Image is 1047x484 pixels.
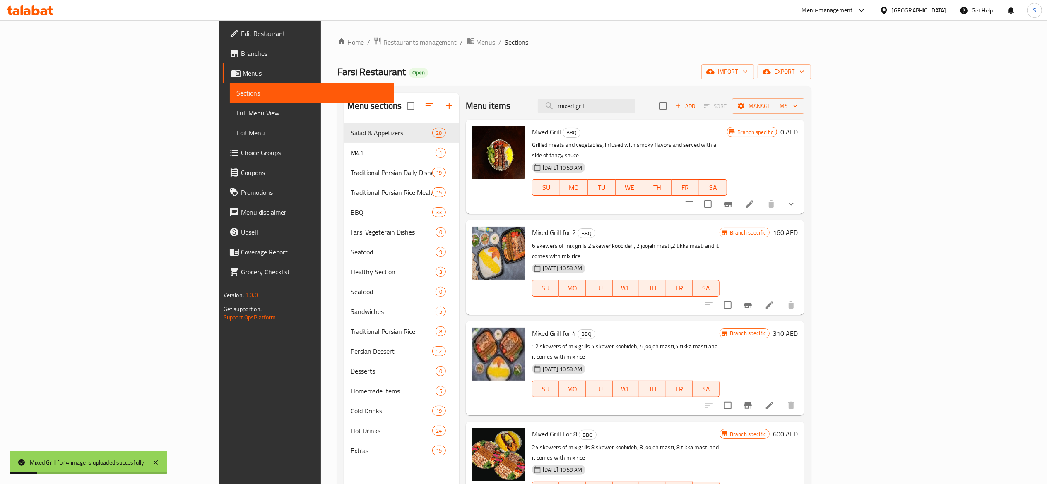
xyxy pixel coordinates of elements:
[241,29,388,38] span: Edit Restaurant
[236,88,388,98] span: Sections
[532,179,560,196] button: SU
[499,37,502,47] li: /
[532,341,720,362] p: 12 skewers of mix grills 4 skewer koobideh, 4 joojeh masti,4 tikka masti and it comes with mix rice
[669,282,690,294] span: FR
[436,148,446,158] div: items
[223,182,394,202] a: Promotions
[230,123,394,143] a: Edit Menu
[432,346,445,356] div: items
[436,287,446,297] div: items
[383,37,457,47] span: Restaurants management
[586,280,613,297] button: TU
[436,328,445,335] span: 8
[351,406,433,416] span: Cold Drinks
[344,242,459,262] div: Seafood9
[436,387,445,395] span: 5
[562,282,582,294] span: MO
[351,227,436,237] div: Farsi Vegeterain Dishes
[693,381,720,397] button: SA
[351,187,433,197] span: Traditional Persian Rice Meals
[351,426,433,436] span: Hot Drinks
[536,182,557,194] span: SU
[436,308,445,316] span: 5
[765,400,775,410] a: Edit menu item
[433,208,445,216] span: 33
[460,37,463,47] li: /
[679,194,699,214] button: sort-choices
[647,182,668,194] span: TH
[708,67,748,77] span: import
[436,227,446,237] div: items
[532,126,561,138] span: Mixed Grill
[466,100,511,112] h2: Menu items
[351,287,436,297] span: Seafood
[224,290,244,300] span: Version:
[532,280,559,297] button: SU
[433,129,445,137] span: 28
[224,304,262,314] span: Get support on:
[351,446,433,455] span: Extras
[344,441,459,460] div: Extras15
[696,383,716,395] span: SA
[578,329,595,339] span: BBQ
[344,302,459,321] div: Sandwiches5
[436,366,446,376] div: items
[241,247,388,257] span: Coverage Report
[344,361,459,381] div: Desserts0
[765,300,775,310] a: Edit menu item
[727,229,769,237] span: Branch specific
[351,366,436,376] span: Desserts
[666,381,693,397] button: FR
[351,168,433,177] span: Traditional Persian Daily Dishes
[892,6,946,15] div: [GEOGRAPHIC_DATA]
[30,458,144,467] div: Mixed Grill for 4 image is uploaded succesfully
[758,64,811,79] button: export
[699,179,727,196] button: SA
[764,67,804,77] span: export
[781,395,801,415] button: delete
[433,407,445,415] span: 19
[532,442,720,463] p: 24 skewers of mix grills 8 skewer koobideh, 8 joojeh masti, 8 tikka masti and it comes with mix rice
[727,430,769,438] span: Branch specific
[351,128,433,138] span: Salad & Appetizers
[436,247,446,257] div: items
[613,381,640,397] button: WE
[344,381,459,401] div: Homemade Items5
[643,179,671,196] button: TH
[436,268,445,276] span: 3
[409,68,428,78] div: Open
[578,229,595,238] span: BBQ
[532,226,576,239] span: Mixed Grill for 2
[433,427,445,435] span: 24
[432,426,445,436] div: items
[351,267,436,277] span: Healthy Section
[669,383,690,395] span: FR
[781,194,801,214] button: show more
[337,37,811,48] nav: breadcrumb
[351,386,436,396] div: Homemade Items
[241,148,388,158] span: Choice Groups
[433,447,445,455] span: 15
[223,202,394,222] a: Menu disclaimer
[223,143,394,163] a: Choice Groups
[693,280,720,297] button: SA
[738,395,758,415] button: Branch-specific-item
[344,143,459,163] div: M411
[351,207,433,217] span: BBQ
[436,326,446,336] div: items
[477,37,496,47] span: Menus
[773,428,798,440] h6: 600 AED
[472,227,525,280] img: Mixed Grill for 2
[344,163,459,182] div: Traditional Persian Daily Dishes19
[344,262,459,282] div: Healthy Section3
[672,100,698,113] button: Add
[505,37,529,47] span: Sections
[432,168,445,177] div: items
[589,282,609,294] span: TU
[578,228,595,238] div: BBQ
[351,346,433,356] span: Persian Dessert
